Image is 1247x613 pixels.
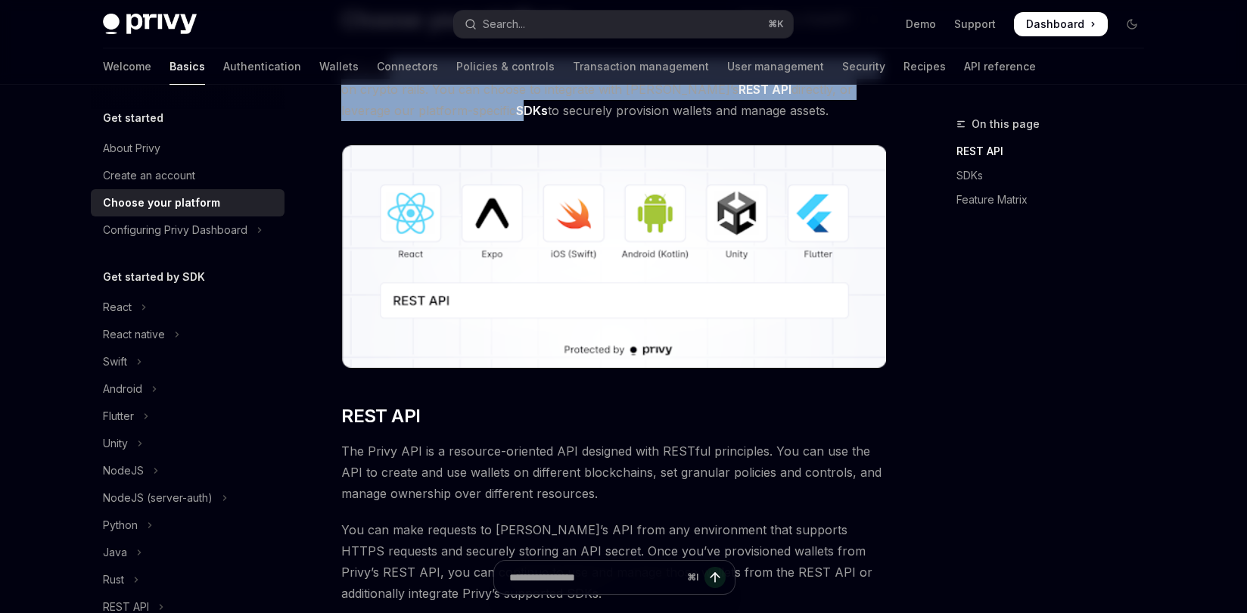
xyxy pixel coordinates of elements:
[768,18,784,30] span: ⌘ K
[103,516,138,534] div: Python
[1026,17,1084,32] span: Dashboard
[91,430,285,457] button: Toggle Unity section
[319,48,359,85] a: Wallets
[91,512,285,539] button: Toggle Python section
[91,457,285,484] button: Toggle NodeJS section
[103,462,144,480] div: NodeJS
[341,145,887,368] img: images/Platform2.png
[341,440,887,504] span: The Privy API is a resource-oriented API designed with RESTful principles. You can use the API to...
[377,48,438,85] a: Connectors
[516,103,548,118] strong: SDKs
[103,407,134,425] div: Flutter
[103,380,142,398] div: Android
[842,48,885,85] a: Security
[739,82,791,97] strong: REST API
[91,484,285,512] button: Toggle NodeJS (server-auth) section
[91,566,285,593] button: Toggle Rust section
[727,48,824,85] a: User management
[91,375,285,403] button: Toggle Android section
[573,48,709,85] a: Transaction management
[103,571,124,589] div: Rust
[103,298,132,316] div: React
[341,519,887,604] span: You can make requests to [PERSON_NAME]’s API from any environment that supports HTTPS requests an...
[103,139,160,157] div: About Privy
[103,489,213,507] div: NodeJS (server-auth)
[103,543,127,562] div: Java
[91,321,285,348] button: Toggle React native section
[954,17,996,32] a: Support
[91,189,285,216] a: Choose your platform
[1120,12,1144,36] button: Toggle dark mode
[956,163,1156,188] a: SDKs
[103,48,151,85] a: Welcome
[103,353,127,371] div: Swift
[1014,12,1108,36] a: Dashboard
[341,404,420,428] span: REST API
[103,166,195,185] div: Create an account
[103,434,128,453] div: Unity
[91,294,285,321] button: Toggle React section
[103,109,163,127] h5: Get started
[91,162,285,189] a: Create an account
[483,15,525,33] div: Search...
[906,17,936,32] a: Demo
[704,567,726,588] button: Send message
[103,268,205,286] h5: Get started by SDK
[91,403,285,430] button: Toggle Flutter section
[456,48,555,85] a: Policies & controls
[91,539,285,566] button: Toggle Java section
[91,135,285,162] a: About Privy
[956,188,1156,212] a: Feature Matrix
[103,221,247,239] div: Configuring Privy Dashboard
[103,14,197,35] img: dark logo
[91,216,285,244] button: Toggle Configuring Privy Dashboard section
[103,194,220,212] div: Choose your platform
[509,561,681,594] input: Ask a question...
[956,139,1156,163] a: REST API
[903,48,946,85] a: Recipes
[103,325,165,344] div: React native
[454,11,793,38] button: Open search
[964,48,1036,85] a: API reference
[223,48,301,85] a: Authentication
[169,48,205,85] a: Basics
[972,115,1040,133] span: On this page
[91,348,285,375] button: Toggle Swift section
[341,58,887,121] span: Privy builds flexible wallet and key management infrastructure to power better products built on ...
